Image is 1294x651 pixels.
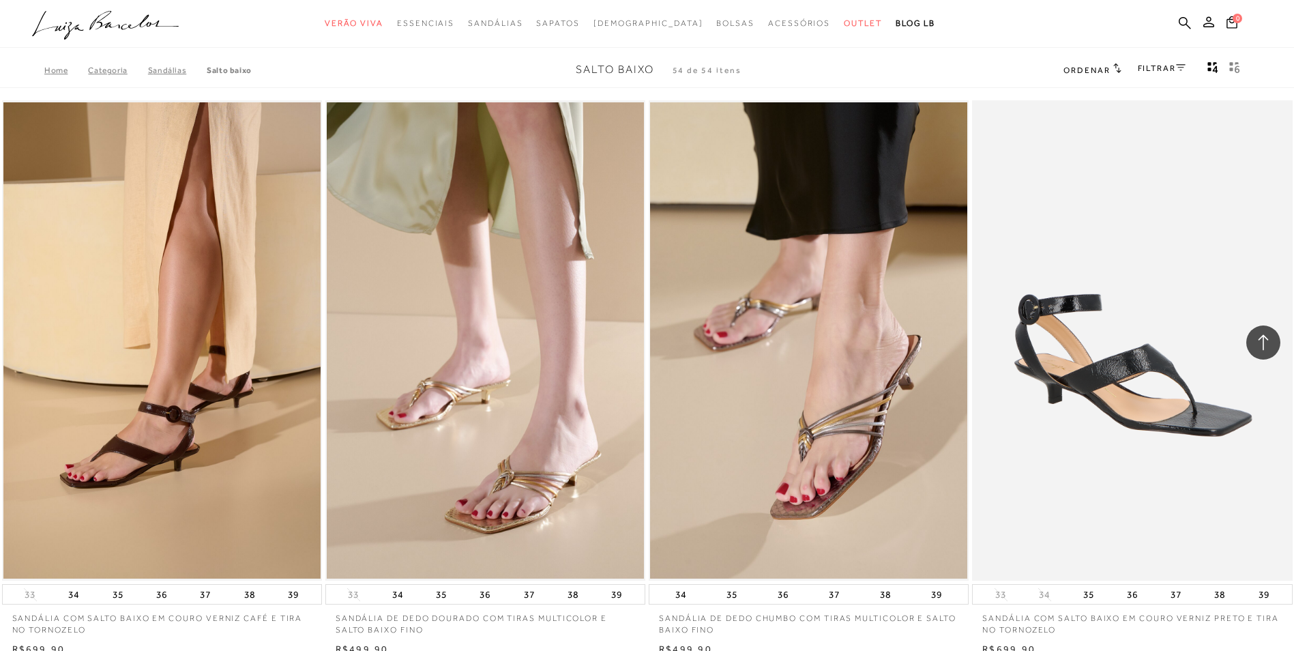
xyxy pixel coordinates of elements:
[844,11,882,36] a: categoryNavScreenReaderText
[468,11,523,36] a: categoryNavScreenReaderText
[344,588,363,601] button: 33
[196,585,215,604] button: 37
[671,585,690,604] button: 34
[650,102,967,579] img: SANDÁLIA DE DEDO CHUMBO COM TIRAS MULTICOLOR E SALTO BAIXO FINO
[607,585,626,604] button: 39
[825,585,844,604] button: 37
[972,605,1292,636] a: SANDÁLIA COM SALTO BAIXO EM COURO VERNIZ PRETO E TIRA NO TORNOZELO
[576,63,654,76] span: Salto Baixo
[88,66,147,75] a: Categoria
[388,585,407,604] button: 34
[325,11,383,36] a: categoryNavScreenReaderText
[973,102,1291,579] img: SANDÁLIA COM SALTO BAIXO EM COURO VERNIZ PRETO E TIRA NO TORNOZELO
[1233,14,1242,23] span: 0
[673,66,741,75] span: 54 de 54 itens
[397,11,454,36] a: categoryNavScreenReaderText
[1166,585,1186,604] button: 37
[650,102,967,579] a: SANDÁLIA DE DEDO CHUMBO COM TIRAS MULTICOLOR E SALTO BAIXO FINO SANDÁLIA DE DEDO CHUMBO COM TIRAS...
[991,588,1010,601] button: 33
[1210,585,1229,604] button: 38
[20,588,40,601] button: 33
[1079,585,1098,604] button: 35
[148,66,207,75] a: SANDÁLIAS
[397,18,454,28] span: Essenciais
[1222,15,1241,33] button: 0
[325,605,645,636] a: SANDÁLIA DE DEDO DOURADO COM TIRAS MULTICOLOR E SALTO BAIXO FINO
[536,18,579,28] span: Sapatos
[475,585,495,604] button: 36
[844,18,882,28] span: Outlet
[563,585,583,604] button: 38
[896,11,935,36] a: BLOG LB
[2,605,322,636] a: SANDÁLIA COM SALTO BAIXO EM COURO VERNIZ CAFÉ E TIRA NO TORNOZELO
[1203,61,1222,78] button: Mostrar 4 produtos por linha
[768,18,830,28] span: Acessórios
[536,11,579,36] a: categoryNavScreenReaderText
[152,585,171,604] button: 36
[1063,66,1110,75] span: Ordenar
[325,18,383,28] span: Verão Viva
[3,102,321,579] img: SANDÁLIA COM SALTO BAIXO EM COURO VERNIZ CAFÉ E TIRA NO TORNOZELO
[207,66,252,75] a: Salto Baixo
[284,585,303,604] button: 39
[1123,585,1142,604] button: 36
[722,585,741,604] button: 35
[1254,585,1274,604] button: 39
[716,11,754,36] a: categoryNavScreenReaderText
[768,11,830,36] a: categoryNavScreenReaderText
[593,18,703,28] span: [DEMOGRAPHIC_DATA]
[468,18,523,28] span: Sandálias
[973,102,1291,579] a: SANDÁLIA COM SALTO BAIXO EM COURO VERNIZ PRETO E TIRA NO TORNOZELO SANDÁLIA COM SALTO BAIXO EM CO...
[896,18,935,28] span: BLOG LB
[716,18,754,28] span: Bolsas
[927,585,946,604] button: 39
[3,102,321,579] a: SANDÁLIA COM SALTO BAIXO EM COURO VERNIZ CAFÉ E TIRA NO TORNOZELO SANDÁLIA COM SALTO BAIXO EM COU...
[520,585,539,604] button: 37
[876,585,895,604] button: 38
[1138,63,1186,73] a: FILTRAR
[240,585,259,604] button: 38
[774,585,793,604] button: 36
[327,102,644,579] a: SANDÁLIA DE DEDO DOURADO COM TIRAS MULTICOLOR E SALTO BAIXO FINO SANDÁLIA DE DEDO DOURADO COM TIR...
[1035,588,1054,601] button: 34
[44,66,88,75] a: Home
[593,11,703,36] a: noSubCategoriesText
[649,605,969,636] a: SANDÁLIA DE DEDO CHUMBO COM TIRAS MULTICOLOR E SALTO BAIXO FINO
[64,585,83,604] button: 34
[1225,61,1244,78] button: gridText6Desc
[108,585,128,604] button: 35
[432,585,451,604] button: 35
[327,102,644,579] img: SANDÁLIA DE DEDO DOURADO COM TIRAS MULTICOLOR E SALTO BAIXO FINO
